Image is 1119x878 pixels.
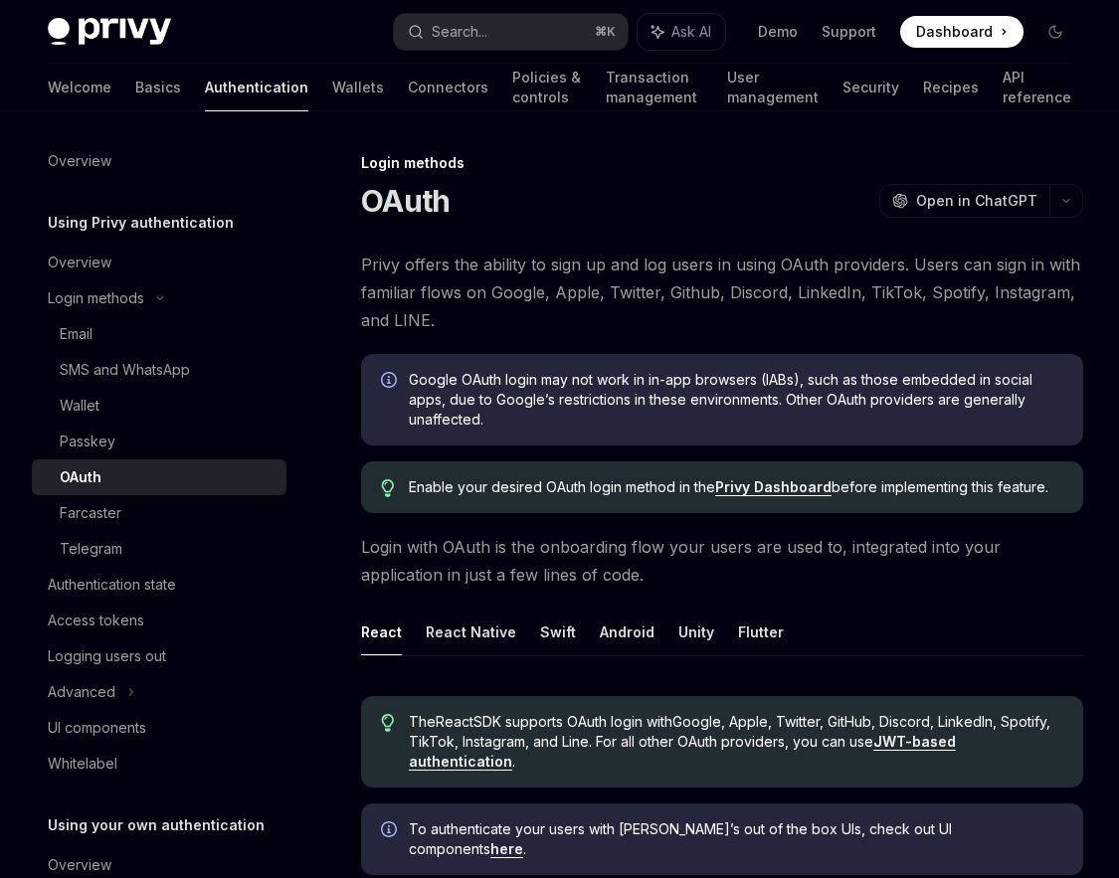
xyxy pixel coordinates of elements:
[822,22,876,42] a: Support
[606,64,703,111] a: Transaction management
[409,477,1063,497] span: Enable your desired OAuth login method in the before implementing this feature.
[923,64,979,111] a: Recipes
[32,638,286,674] a: Logging users out
[32,531,286,567] a: Telegram
[32,316,286,352] a: Email
[48,211,234,235] h5: Using Privy authentication
[361,183,450,219] h1: OAuth
[60,322,93,346] div: Email
[1003,64,1071,111] a: API reference
[32,352,286,388] a: SMS and WhatsApp
[738,609,784,655] button: Flutter
[60,394,99,418] div: Wallet
[381,821,401,841] svg: Info
[32,746,286,782] a: Whitelabel
[916,191,1037,211] span: Open in ChatGPT
[32,143,286,179] a: Overview
[48,680,115,704] div: Advanced
[408,64,488,111] a: Connectors
[842,64,899,111] a: Security
[409,370,1063,430] span: Google OAuth login may not work in in-app browsers (IABs), such as those embedded in social apps,...
[361,609,402,655] button: React
[32,459,286,495] a: OAuth
[715,478,832,496] a: Privy Dashboard
[32,495,286,531] a: Farcaster
[48,149,111,173] div: Overview
[60,537,122,561] div: Telegram
[48,251,111,274] div: Overview
[60,465,101,489] div: OAuth
[135,64,181,111] a: Basics
[361,153,1083,173] div: Login methods
[432,20,487,44] div: Search...
[32,424,286,459] a: Passkey
[671,22,711,42] span: Ask AI
[490,840,523,858] a: here
[727,64,819,111] a: User management
[332,64,384,111] a: Wallets
[879,184,1049,218] button: Open in ChatGPT
[32,567,286,603] a: Authentication state
[638,14,725,50] button: Ask AI
[361,533,1083,589] span: Login with OAuth is the onboarding flow your users are used to, integrated into your application ...
[32,710,286,746] a: UI components
[48,286,144,310] div: Login methods
[48,853,111,877] div: Overview
[394,14,627,50] button: Search...⌘K
[540,609,576,655] button: Swift
[48,609,144,632] div: Access tokens
[48,18,171,46] img: dark logo
[48,716,146,740] div: UI components
[48,644,166,668] div: Logging users out
[381,372,401,392] svg: Info
[381,479,395,497] svg: Tip
[512,64,582,111] a: Policies & controls
[60,358,190,382] div: SMS and WhatsApp
[361,251,1083,334] span: Privy offers the ability to sign up and log users in using OAuth providers. Users can sign in wit...
[48,813,265,837] h5: Using your own authentication
[678,609,714,655] button: Unity
[409,819,1063,859] span: To authenticate your users with [PERSON_NAME]’s out of the box UIs, check out UI components .
[32,603,286,638] a: Access tokens
[595,24,616,40] span: ⌘ K
[381,714,395,732] svg: Tip
[60,430,115,453] div: Passkey
[900,16,1024,48] a: Dashboard
[48,752,117,776] div: Whitelabel
[32,388,286,424] a: Wallet
[48,573,176,597] div: Authentication state
[32,245,286,280] a: Overview
[205,64,308,111] a: Authentication
[916,22,993,42] span: Dashboard
[48,64,111,111] a: Welcome
[1039,16,1071,48] button: Toggle dark mode
[758,22,798,42] a: Demo
[426,609,516,655] button: React Native
[409,712,1063,772] span: The React SDK supports OAuth login with Google, Apple, Twitter, GitHub, Discord, LinkedIn, Spotif...
[60,501,121,525] div: Farcaster
[600,609,654,655] button: Android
